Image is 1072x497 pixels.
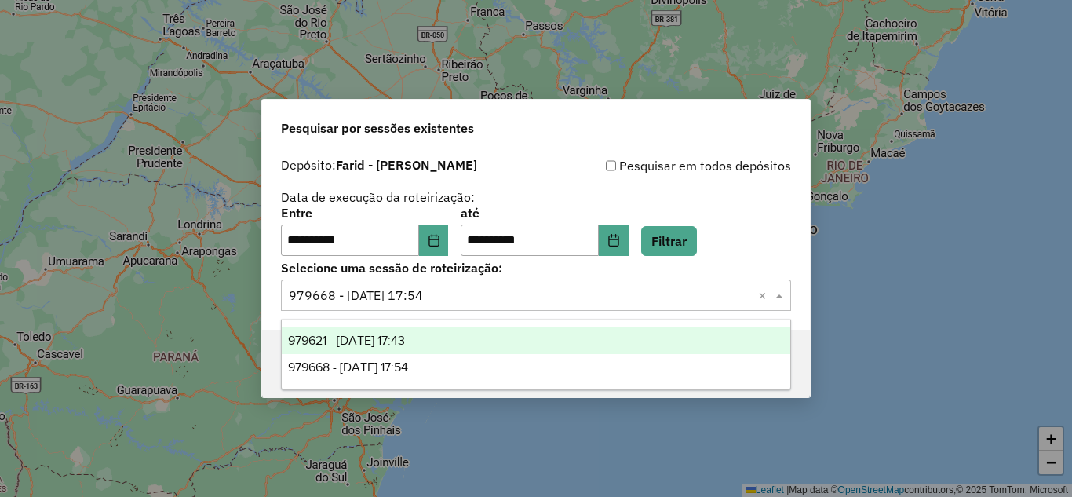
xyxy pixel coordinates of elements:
label: Depósito: [281,155,477,174]
span: Clear all [758,286,771,305]
span: 979668 - [DATE] 17:54 [288,360,408,374]
span: Pesquisar por sessões existentes [281,119,474,137]
button: Filtrar [641,226,697,256]
label: Entre [281,203,448,222]
ng-dropdown-panel: Options list [281,319,791,390]
button: Choose Date [419,225,449,256]
span: 979621 - [DATE] 17:43 [288,334,405,347]
strong: Farid - [PERSON_NAME] [336,157,477,173]
label: até [461,203,628,222]
button: Choose Date [599,225,629,256]
label: Data de execução da roteirização: [281,188,475,206]
div: Pesquisar em todos depósitos [536,156,791,175]
label: Selecione uma sessão de roteirização: [281,258,791,277]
